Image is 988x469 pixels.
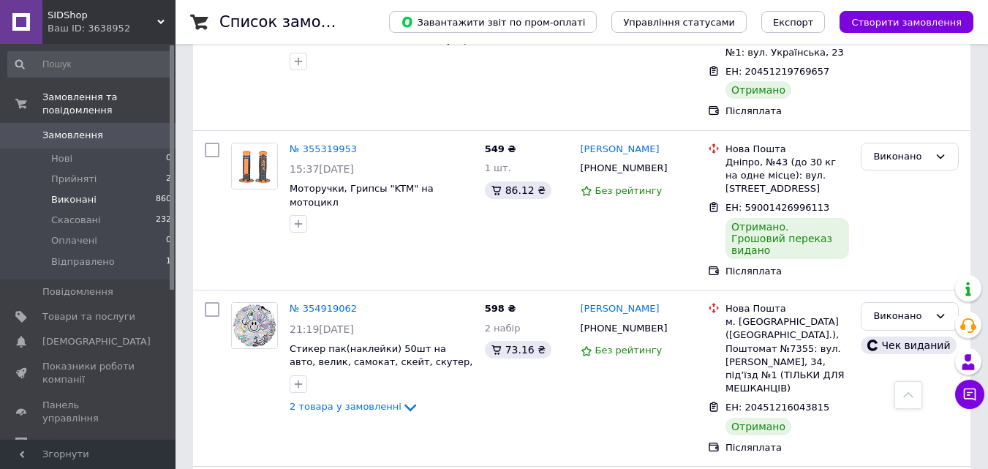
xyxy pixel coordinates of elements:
span: 0 [166,152,171,165]
span: Створити замовлення [851,17,962,28]
span: Управління статусами [623,17,735,28]
img: Фото товару [232,303,277,348]
div: Виконано [873,309,929,324]
span: Без рейтингу [595,185,663,196]
span: Оплачені [51,234,97,247]
span: 1 [166,255,171,269]
span: Нові [51,152,72,165]
div: Дніпро, №43 (до 30 кг на одне місце): вул. [STREET_ADDRESS] [725,156,849,196]
button: Створити замовлення [840,11,973,33]
span: 21:19[DATE] [290,323,354,335]
span: Виконані [51,193,97,206]
button: Управління статусами [611,11,747,33]
div: Виконано [873,149,929,165]
span: Відправлено [51,255,115,269]
span: ЕН: 20451219769657 [725,66,829,77]
span: 860 [156,193,171,206]
span: 15:37[DATE] [290,163,354,175]
span: SIDShop [48,9,157,22]
span: 2 набір [485,323,521,334]
div: Отримано. Грошовий переказ видано [725,218,849,259]
div: 73.16 ₴ [485,341,551,359]
span: Прийняті [51,173,97,186]
span: 2 товара у замовленні [290,402,401,413]
div: Отримано [725,81,791,99]
span: [PHONE_NUMBER] [581,162,668,173]
span: Завантажити звіт по пром-оплаті [401,15,585,29]
div: Чек виданий [861,337,956,354]
a: Фото товару [231,302,278,349]
a: Моторучки, Грипсы "KTM" на мотоцикл [290,183,434,208]
img: Фото товару [232,143,277,189]
span: 2 [166,173,171,186]
div: Післяплата [725,441,849,454]
span: 549 ₴ [485,143,516,154]
span: Скасовані [51,214,101,227]
a: Стикер пак(наклейки) 50шт на авто, велик, самокат, скейт, скутер, ноутбук [290,343,472,381]
a: 2 товара у замовленні [290,401,419,412]
a: [PERSON_NAME] [581,302,660,316]
div: 86.12 ₴ [485,181,551,199]
input: Пошук [7,51,173,78]
span: Панель управління [42,399,135,425]
a: Створити замовлення [825,16,973,27]
span: Замовлення та повідомлення [42,91,176,117]
span: [DEMOGRAPHIC_DATA] [42,335,151,348]
button: Завантажити звіт по пром-оплаті [389,11,597,33]
span: Експорт [773,17,814,28]
div: Нова Пошта [725,143,849,156]
span: Відгуки [42,437,80,450]
button: Чат з покупцем [955,380,984,409]
div: Ваш ID: 3638952 [48,22,176,35]
div: м. [GEOGRAPHIC_DATA] ([GEOGRAPHIC_DATA].), Поштомат №7355: вул. [PERSON_NAME], 34, під’їзд №1 (ТІ... [725,315,849,395]
span: Товари та послуги [42,310,135,323]
span: Замовлення [42,129,103,142]
a: № 355319953 [290,143,357,154]
div: Післяплата [725,265,849,278]
button: Експорт [761,11,826,33]
span: ЕН: 59001426996113 [725,202,829,213]
div: Нова Пошта [725,302,849,315]
span: 232 [156,214,171,227]
span: Без рейтингу [595,345,663,356]
span: 0 [166,234,171,247]
div: Отримано [725,418,791,435]
h1: Список замовлень [219,13,368,31]
a: [PERSON_NAME] [581,143,660,157]
span: 598 ₴ [485,303,516,314]
span: 1 шт. [485,162,511,173]
span: ЕН: 20451216043815 [725,402,829,413]
a: № 354919062 [290,303,357,314]
a: Фото товару [231,143,278,190]
div: Післяплата [725,105,849,118]
span: Повідомлення [42,285,113,299]
span: Показники роботи компанії [42,360,135,386]
span: [PHONE_NUMBER] [581,323,668,334]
